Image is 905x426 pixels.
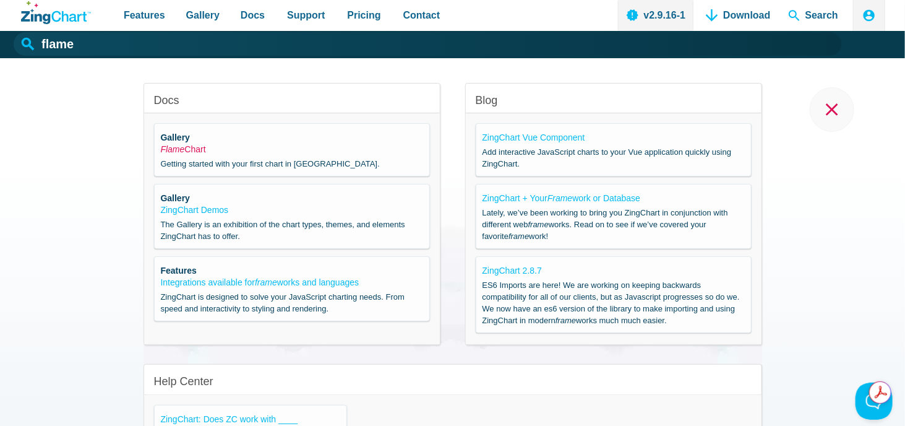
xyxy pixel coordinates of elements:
[161,144,185,154] em: Flame
[161,266,197,276] strong: Features
[161,205,229,215] a: ZingChart Demos
[14,32,842,56] input: Search...
[255,277,277,287] em: frame
[856,383,893,420] iframe: Toggle Customer Support
[483,146,745,170] span: Add interactive JavaScript charts to your Vue application quickly using ZingChart.
[21,1,91,24] a: ZingChart Logo. Click to return to the homepage
[161,144,206,154] a: FlameChart
[161,277,359,287] a: Integrations available forframeworks and languages
[483,207,745,242] span: Lately, we’ve been working to bring you ZingChart in conjunction with different web works. Read o...
[483,193,641,203] a: ZingChart + YourFramework or Database
[483,133,585,142] a: ZingChart Vue Component
[508,232,529,241] em: frame
[161,219,423,242] span: The Gallery is an exhibition of the chart types, themes, and elements ZingChart has to offer.
[476,94,498,106] strong: Blog
[154,94,179,106] strong: Docs
[555,316,576,325] em: frame
[161,158,423,170] span: Getting started with your first chart in [GEOGRAPHIC_DATA].
[161,291,423,315] span: ZingChart is designed to solve your JavaScript charting needs. From speed and interactivity to st...
[547,193,572,203] em: Frame
[483,279,745,326] span: ES6 Imports are here! We are working on keeping backwards compatibility for all of our clients, b...
[287,7,325,24] span: Support
[347,7,380,24] span: Pricing
[154,375,213,388] strong: Help Center
[528,220,549,229] em: frame
[161,133,190,142] strong: Gallery
[124,7,165,24] span: Features
[241,7,265,24] span: Docs
[403,7,440,24] span: Contact
[161,193,190,203] strong: Gallery
[483,266,543,276] a: ZingChart 2.8.7
[186,7,220,24] span: Gallery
